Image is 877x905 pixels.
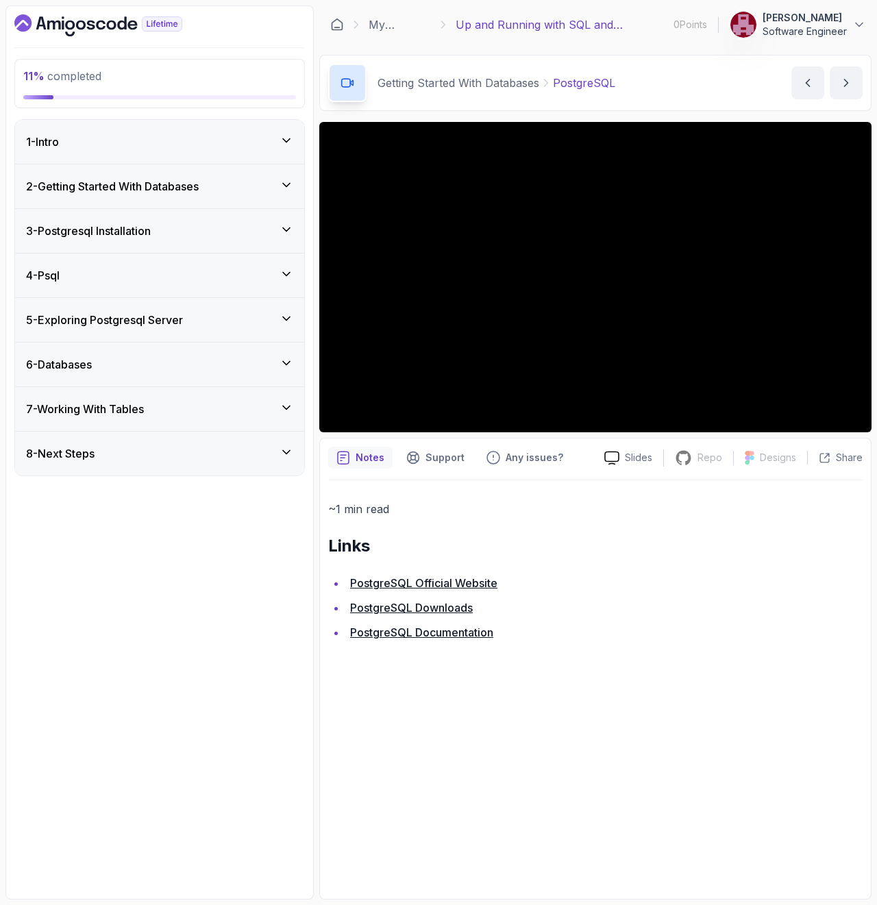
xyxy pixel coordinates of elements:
a: PostgreSQL Official Website [350,576,497,590]
p: Designs [760,451,796,464]
p: [PERSON_NAME] [763,11,847,25]
h3: 2 - Getting Started With Databases [26,178,199,195]
button: notes button [328,447,393,469]
a: My Courses [369,16,431,33]
a: Dashboard [14,14,214,36]
p: Repo [697,451,722,464]
p: Up and Running with SQL and Databases [456,16,668,33]
button: user profile image[PERSON_NAME]Software Engineer [730,11,866,38]
button: Feedback button [478,447,571,469]
button: 8-Next Steps [15,432,304,475]
p: Share [836,451,863,464]
a: PostgreSQL Downloads [350,601,473,615]
button: 1-Intro [15,120,304,164]
h3: 4 - Psql [26,267,60,284]
button: 7-Working With Tables [15,387,304,431]
h3: 3 - Postgresql Installation [26,223,151,239]
button: Support button [398,447,473,469]
h3: 1 - Intro [26,134,59,150]
p: PostgreSQL [553,75,615,91]
button: next content [830,66,863,99]
button: Share [807,451,863,464]
button: 2-Getting Started With Databases [15,164,304,208]
p: Slides [625,451,652,464]
h3: 7 - Working With Tables [26,401,144,417]
a: Slides [593,451,663,465]
h3: 8 - Next Steps [26,445,95,462]
h2: Links [328,535,863,557]
iframe: 4 - PostgreSQL [319,122,872,432]
span: completed [23,69,101,83]
p: Software Engineer [763,25,847,38]
a: Dashboard [330,18,344,32]
button: 4-Psql [15,253,304,297]
span: 11 % [23,69,45,83]
button: 3-Postgresql Installation [15,209,304,253]
h3: 5 - Exploring Postgresql Server [26,312,183,328]
button: 5-Exploring Postgresql Server [15,298,304,342]
a: PostgreSQL Documentation [350,625,493,639]
p: Getting Started With Databases [378,75,539,91]
img: user profile image [730,12,756,38]
p: ~1 min read [328,499,863,519]
h3: 6 - Databases [26,356,92,373]
p: Support [425,451,465,464]
p: Notes [356,451,384,464]
button: 6-Databases [15,343,304,386]
p: 0 Points [674,18,707,32]
button: previous content [791,66,824,99]
p: Any issues? [506,451,563,464]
